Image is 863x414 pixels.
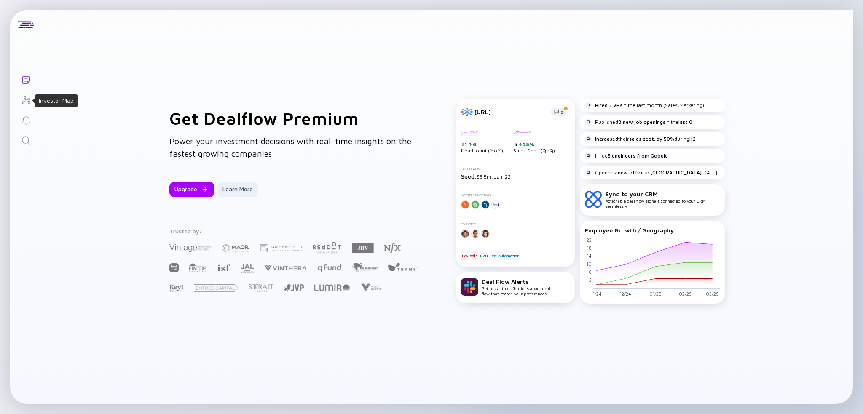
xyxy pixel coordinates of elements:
[462,141,503,148] div: 31
[479,251,488,260] div: B2B
[649,291,662,296] tspan: 01/25
[608,152,668,159] strong: 5 engineers from Google
[589,277,592,283] tspan: 2
[585,102,704,109] div: in the last month (Sales,Marketing)
[513,130,555,154] div: Sales Dept. (QoQ)
[587,253,592,258] tspan: 14
[314,284,350,291] img: Lumir Ventures
[169,136,411,158] span: Power your investment decisions with real-time insights on the fastest growing companies
[587,245,592,250] tspan: 18
[284,284,304,291] img: Jerusalem Venture Partners
[482,278,550,285] div: Deal Flow Alerts
[189,263,206,272] img: FINTOP Capital
[10,130,42,150] a: Search
[514,141,555,148] div: 5
[461,173,477,180] span: Seed,
[10,69,42,89] a: Lists
[591,291,602,296] tspan: 11/24
[260,244,302,252] img: Greenfield Partners
[620,291,631,296] tspan: 12/24
[589,269,592,275] tspan: 6
[461,167,570,171] div: Last Funding
[522,141,534,147] div: 25%
[482,278,550,296] div: Get instant notifications about deal flow that match your preferences
[264,264,307,272] img: Vinthera
[461,193,570,197] div: Notable Investors
[217,182,258,197] button: Learn More
[585,152,668,159] div: Hired
[587,261,592,267] tspan: 10
[585,169,717,176] div: Opened a [DATE]
[10,110,42,130] a: Reminders
[169,284,184,292] img: Key1 Capital
[618,169,702,176] strong: new office in [GEOGRAPHIC_DATA]
[39,96,74,105] div: Investor Map
[169,227,420,235] div: Trusted by:
[489,251,520,260] div: Test Automation
[461,173,570,180] div: $5.5m, Jan `22
[360,283,382,291] img: Viola Growth
[585,119,693,126] div: Published in the
[606,190,720,198] div: Sync to your CRM
[249,284,273,292] img: Strait Capital
[222,241,249,255] img: Maor Investments
[169,108,422,128] h1: Get Dealflow Premium
[169,243,212,253] img: Vintage Investment Partners
[461,222,570,226] div: Founders
[461,251,478,260] div: DevTools
[629,136,674,142] strong: sales dept. by 50%
[618,119,665,125] strong: 8 new job openings
[595,136,618,142] strong: Increased
[474,108,546,115] div: [URL]
[169,182,214,197] button: Upgrade
[312,240,342,254] img: Red Dot Capital Partners
[595,102,622,108] strong: Hired 2 VPs
[587,237,592,242] tspan: 22
[689,136,696,142] strong: H2
[352,263,378,272] img: The Elephant
[217,264,230,271] img: Israel Secondary Fund
[194,284,239,292] img: Entrée Capital
[706,291,719,296] tspan: 03/25
[678,119,693,125] strong: last Q
[384,243,401,253] img: NFX
[388,262,418,271] img: Team8
[317,263,342,273] img: Q Fund
[241,264,254,273] img: JAL Ventures
[472,141,477,147] div: 6
[585,136,696,142] div: their during
[585,227,720,234] div: Employee Growth / Geography
[10,89,42,110] a: Investor Map
[679,291,692,296] tspan: 02/25
[461,130,503,154] div: Headcount (MoM)
[352,243,374,254] img: JBV Capital
[606,190,720,208] div: Actionable deal flow signals connected to your CRM seamlessly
